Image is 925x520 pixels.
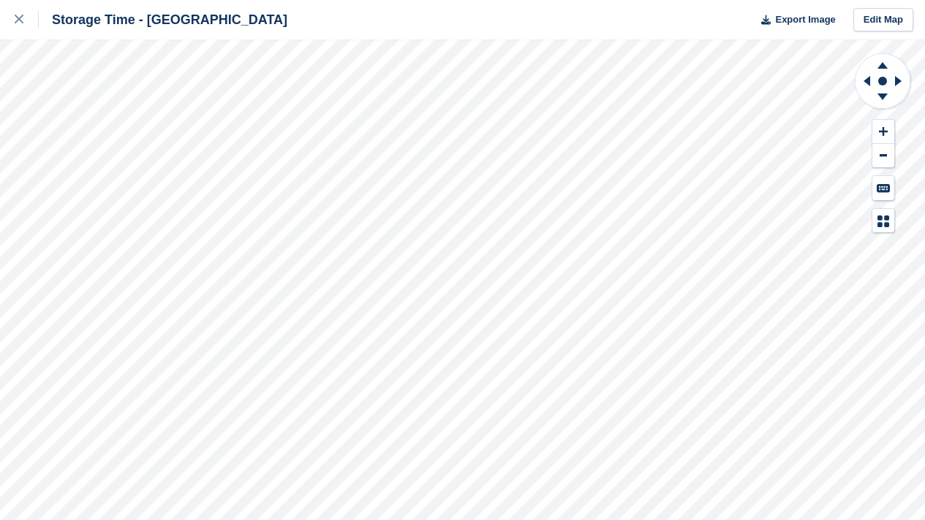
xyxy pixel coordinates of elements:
button: Zoom In [872,120,894,144]
div: Storage Time - [GEOGRAPHIC_DATA] [39,11,287,28]
button: Map Legend [872,209,894,233]
button: Zoom Out [872,144,894,168]
span: Export Image [775,12,835,27]
button: Export Image [752,8,836,32]
a: Edit Map [853,8,913,32]
button: Keyboard Shortcuts [872,176,894,200]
